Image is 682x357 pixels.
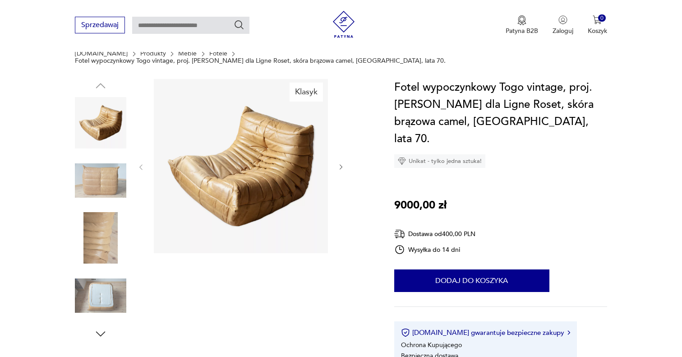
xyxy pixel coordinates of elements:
div: Unikat - tylko jedna sztuka! [394,154,485,168]
li: Ochrona Kupującego [401,341,462,349]
img: Zdjęcie produktu Fotel wypoczynkowy Togo vintage, proj. M. Ducaroy dla Ligne Roset, skóra brązowa... [75,97,126,148]
button: Dodaj do koszyka [394,269,549,292]
img: Zdjęcie produktu Fotel wypoczynkowy Togo vintage, proj. M. Ducaroy dla Ligne Roset, skóra brązowa... [154,79,328,253]
img: Zdjęcie produktu Fotel wypoczynkowy Togo vintage, proj. M. Ducaroy dla Ligne Roset, skóra brązowa... [75,270,126,321]
p: Zaloguj [553,27,573,35]
img: Ikona certyfikatu [401,328,410,337]
button: Zaloguj [553,15,573,35]
p: 9000,00 zł [394,197,447,214]
button: Szukaj [234,19,244,30]
p: Patyna B2B [506,27,538,35]
div: Dostawa od 400,00 PLN [394,228,476,240]
img: Ikona medalu [517,15,526,25]
button: Patyna B2B [506,15,538,35]
div: 0 [598,14,606,22]
a: Ikona medaluPatyna B2B [506,15,538,35]
div: Wysyłka do 14 dni [394,244,476,255]
a: Sprzedawaj [75,23,125,29]
div: Klasyk [290,83,323,102]
img: Ikonka użytkownika [558,15,567,24]
button: [DOMAIN_NAME] gwarantuje bezpieczne zakupy [401,328,570,337]
img: Ikona diamentu [398,157,406,165]
a: [DOMAIN_NAME] [75,50,128,57]
img: Ikona strzałki w prawo [567,330,570,335]
a: Produkty [140,50,166,57]
a: Fotele [209,50,227,57]
a: Meble [178,50,197,57]
button: Sprzedawaj [75,17,125,33]
img: Ikona koszyka [593,15,602,24]
h1: Fotel wypoczynkowy Togo vintage, proj. [PERSON_NAME] dla Ligne Roset, skóra brązowa camel, [GEOGR... [394,79,607,148]
button: 0Koszyk [588,15,607,35]
img: Zdjęcie produktu Fotel wypoczynkowy Togo vintage, proj. M. Ducaroy dla Ligne Roset, skóra brązowa... [75,155,126,206]
p: Koszyk [588,27,607,35]
img: Ikona dostawy [394,228,405,240]
img: Patyna - sklep z meblami i dekoracjami vintage [330,11,357,38]
img: Zdjęcie produktu Fotel wypoczynkowy Togo vintage, proj. M. Ducaroy dla Ligne Roset, skóra brązowa... [75,212,126,264]
p: Fotel wypoczynkowy Togo vintage, proj. [PERSON_NAME] dla Ligne Roset, skóra brązowa camel, [GEOGR... [75,57,446,65]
